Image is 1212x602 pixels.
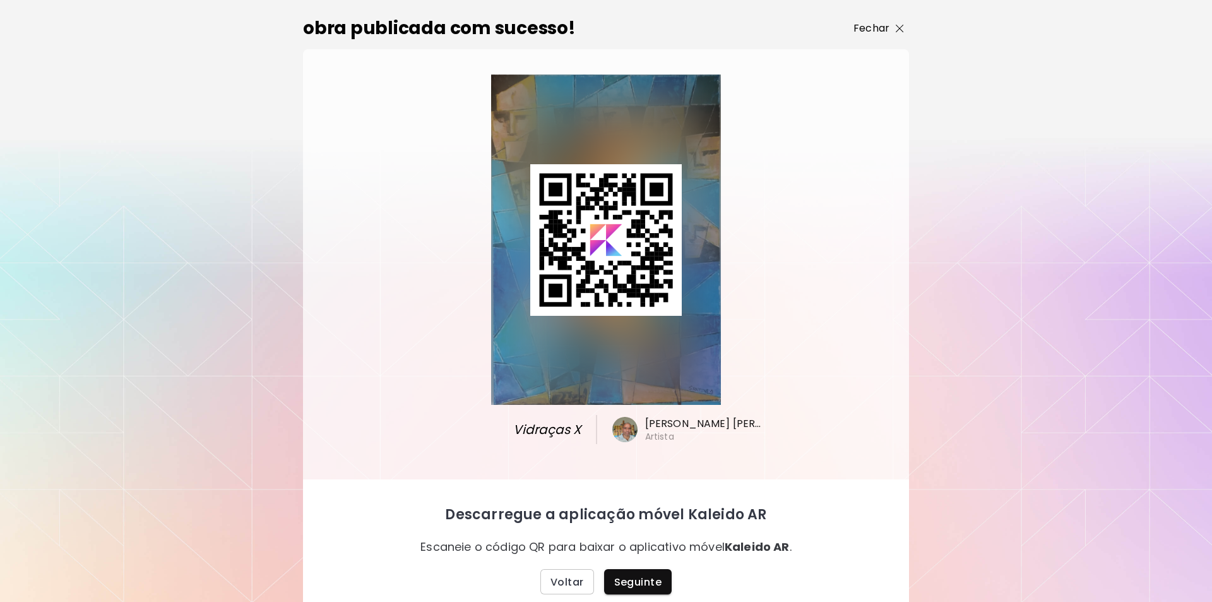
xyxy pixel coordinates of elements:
p: Escaneie o código QR para baixar o aplicativo móvel . [328,540,884,554]
span: Vidraças X [480,420,581,439]
button: Voltar [540,569,594,594]
p: Descarregue a aplicação móvel Kaleido AR [328,505,884,525]
img: QR [530,164,682,316]
h6: Artista [645,431,674,442]
button: Seguinte [604,569,672,594]
span: Seguinte [614,575,662,589]
h6: [PERSON_NAME] [PERSON_NAME] [645,417,766,431]
span: Voltar [550,575,584,589]
strong: Kaleido AR [725,539,790,555]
